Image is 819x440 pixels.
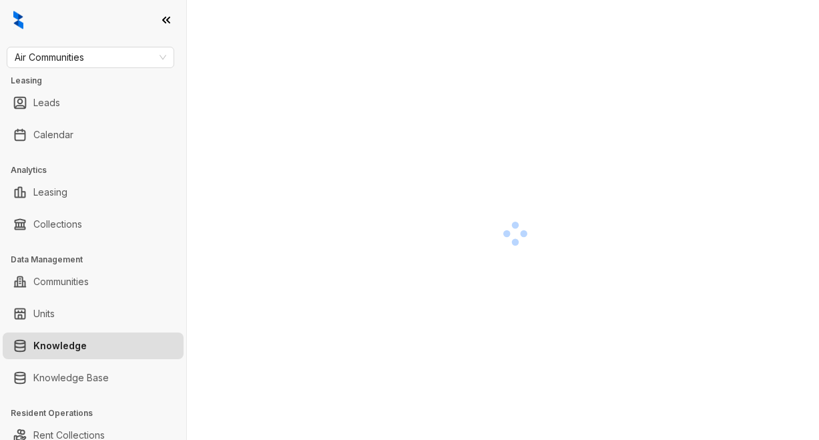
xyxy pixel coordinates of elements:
[33,122,73,148] a: Calendar
[11,75,186,87] h3: Leasing
[11,407,186,419] h3: Resident Operations
[3,300,184,327] li: Units
[33,365,109,391] a: Knowledge Base
[11,254,186,266] h3: Data Management
[11,164,186,176] h3: Analytics
[33,333,87,359] a: Knowledge
[3,211,184,238] li: Collections
[33,268,89,295] a: Communities
[33,300,55,327] a: Units
[3,179,184,206] li: Leasing
[3,89,184,116] li: Leads
[3,268,184,295] li: Communities
[13,11,23,29] img: logo
[3,122,184,148] li: Calendar
[15,47,166,67] span: Air Communities
[3,365,184,391] li: Knowledge Base
[3,333,184,359] li: Knowledge
[33,179,67,206] a: Leasing
[33,89,60,116] a: Leads
[33,211,82,238] a: Collections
